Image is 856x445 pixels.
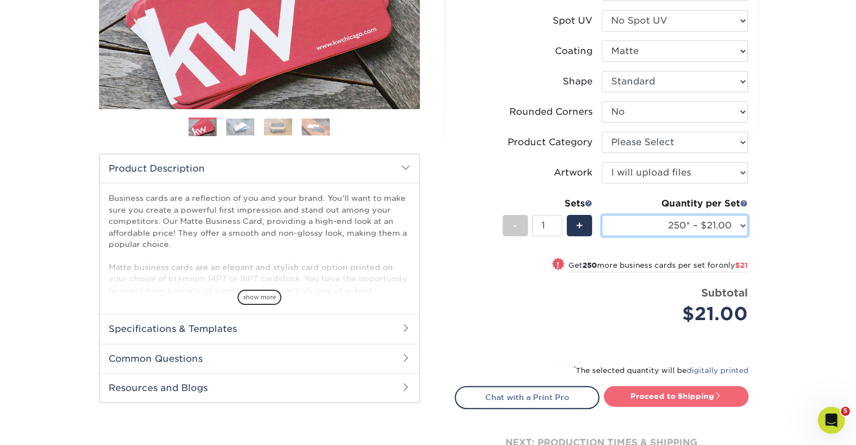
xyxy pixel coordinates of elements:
[563,75,593,88] div: Shape
[237,290,281,305] span: show more
[818,407,845,434] iframe: Intercom live chat
[513,217,518,234] span: -
[226,118,254,136] img: Business Cards 02
[302,118,330,136] img: Business Cards 04
[576,217,583,234] span: +
[582,261,597,269] strong: 250
[573,366,749,375] small: The selected quantity will be
[100,373,419,402] h2: Resources and Blogs
[509,105,593,119] div: Rounded Corners
[735,261,748,269] span: $21
[604,386,749,406] a: Proceed to Shipping
[557,259,559,271] span: !
[100,154,419,183] h2: Product Description
[602,197,748,210] div: Quantity per Set
[554,166,593,179] div: Artwork
[264,118,292,136] img: Business Cards 03
[701,286,748,299] strong: Subtotal
[508,136,593,149] div: Product Category
[568,261,748,272] small: Get more business cards per set for
[503,197,593,210] div: Sets
[841,407,850,416] span: 5
[687,366,749,375] a: digitally printed
[100,314,419,343] h2: Specifications & Templates
[109,192,410,353] p: Business cards are a reflection of you and your brand. You'll want to make sure you create a powe...
[555,44,593,58] div: Coating
[455,386,599,408] a: Chat with a Print Pro
[610,300,748,327] div: $21.00
[189,114,217,142] img: Business Cards 01
[553,14,593,28] div: Spot UV
[719,261,748,269] span: only
[100,344,419,373] h2: Common Questions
